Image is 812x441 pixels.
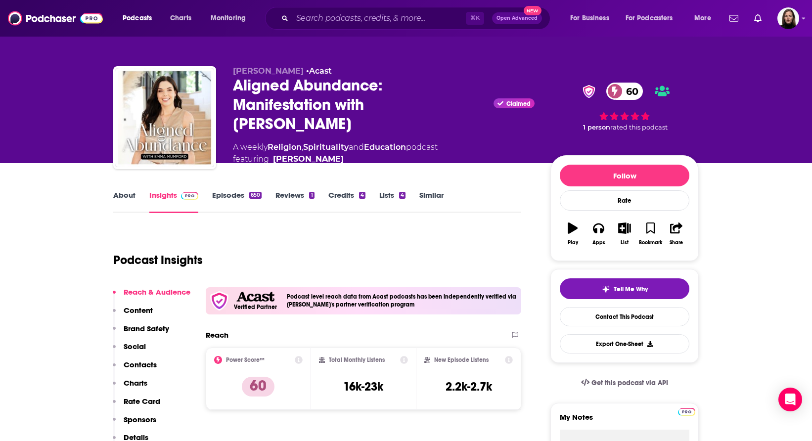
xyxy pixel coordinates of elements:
img: Aligned Abundance: Manifestation with Emma Mumford [115,68,214,167]
a: Pro website [678,406,695,416]
button: Apps [586,216,611,252]
span: Get this podcast via API [591,379,668,387]
div: Open Intercom Messenger [778,388,802,411]
button: Sponsors [113,415,156,433]
div: Rate [560,190,689,211]
div: 4 [399,192,406,199]
div: Play [568,240,578,246]
a: Get this podcast via API [573,371,676,395]
button: open menu [563,10,622,26]
a: Contact This Podcast [560,307,689,326]
img: verfied icon [210,291,229,310]
button: Follow [560,165,689,186]
h2: Reach [206,330,228,340]
h3: 16k-23k [343,379,383,394]
div: [PERSON_NAME] [273,153,344,165]
button: Brand Safety [113,324,169,342]
div: Share [670,240,683,246]
a: About [113,190,135,213]
a: Show notifications dropdown [750,10,766,27]
div: Bookmark [639,240,662,246]
span: New [524,6,541,15]
span: rated this podcast [610,124,668,131]
a: Credits4 [328,190,365,213]
p: Contacts [124,360,157,369]
img: tell me why sparkle [602,285,610,293]
h2: Total Monthly Listens [329,356,385,363]
span: Monitoring [211,11,246,25]
input: Search podcasts, credits, & more... [292,10,466,26]
button: Play [560,216,586,252]
button: Bookmark [637,216,663,252]
a: Reviews1 [275,190,314,213]
span: ⌘ K [466,12,484,25]
div: Search podcasts, credits, & more... [274,7,560,30]
img: verified Badge [580,85,598,98]
span: 60 [616,83,643,100]
span: More [694,11,711,25]
h2: New Episode Listens [434,356,489,363]
p: Social [124,342,146,351]
button: Rate Card [113,397,160,415]
button: List [612,216,637,252]
div: 650 [249,192,262,199]
p: Charts [124,378,147,388]
p: Content [124,306,153,315]
span: Podcasts [123,11,152,25]
span: Logged in as BevCat3 [777,7,799,29]
p: Sponsors [124,415,156,424]
div: A weekly podcast [233,141,438,165]
div: 4 [359,192,365,199]
span: , [302,142,303,152]
img: Podchaser - Follow, Share and Rate Podcasts [8,9,103,28]
button: Reach & Audience [113,287,190,306]
span: Charts [170,11,191,25]
span: Open Advanced [496,16,538,21]
p: 60 [242,377,274,397]
span: • [306,66,332,76]
h3: 2.2k-2.7k [446,379,492,394]
button: Charts [113,378,147,397]
a: InsightsPodchaser Pro [149,190,198,213]
span: Tell Me Why [614,285,648,293]
h5: Verified Partner [234,304,277,310]
span: [PERSON_NAME] [233,66,304,76]
img: Acast [236,292,274,302]
span: 1 person [583,124,610,131]
a: Spirituality [303,142,349,152]
a: Lists4 [379,190,406,213]
button: Export One-Sheet [560,334,689,353]
button: open menu [619,10,687,26]
span: Claimed [506,101,531,106]
span: For Podcasters [626,11,673,25]
span: For Business [570,11,609,25]
button: tell me why sparkleTell Me Why [560,278,689,299]
p: Brand Safety [124,324,169,333]
h4: Podcast level reach data from Acast podcasts has been independently verified via [PERSON_NAME]'s ... [287,293,517,308]
label: My Notes [560,412,689,430]
button: open menu [204,10,259,26]
span: featuring [233,153,438,165]
p: Rate Card [124,397,160,406]
div: verified Badge60 1 personrated this podcast [550,66,699,147]
div: 1 [309,192,314,199]
a: Charts [164,10,197,26]
a: Education [364,142,406,152]
div: List [621,240,629,246]
a: Episodes650 [212,190,262,213]
button: Contacts [113,360,157,378]
a: Acast [309,66,332,76]
button: Show profile menu [777,7,799,29]
button: Social [113,342,146,360]
p: Reach & Audience [124,287,190,297]
div: Apps [592,240,605,246]
button: Open AdvancedNew [492,12,542,24]
span: and [349,142,364,152]
button: Content [113,306,153,324]
h1: Podcast Insights [113,253,203,267]
a: 60 [606,83,643,100]
a: Show notifications dropdown [725,10,742,27]
button: open menu [116,10,165,26]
